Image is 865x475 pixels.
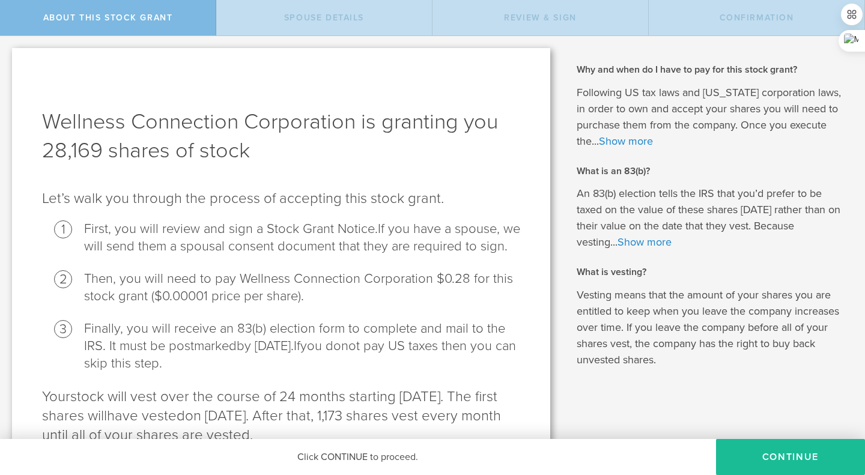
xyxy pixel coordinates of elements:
a: Show more [599,135,653,148]
span: Spouse Details [284,13,364,23]
h2: Why and when do I have to pay for this stock grant? [577,63,847,76]
span: About this stock grant [43,13,173,23]
span: Your [42,388,70,405]
a: Show more [618,235,672,249]
span: Confirmation [720,13,794,23]
h2: What is vesting? [577,265,847,279]
button: CONTINUE [716,439,865,475]
li: Finally, you will receive an 83(b) election form to complete and mail to the IRS . It must be pos... [84,320,520,372]
p: stock will vest over the course of 24 months starting [DATE]. The first shares will on [DATE]. Af... [42,387,520,445]
span: by [DATE]. [237,338,294,354]
span: have vested [107,407,185,425]
h2: What is an 83(b)? [577,165,847,178]
p: An 83(b) election tells the IRS that you’d prefer to be taxed on the value of these shares [DATE]... [577,186,847,250]
li: First, you will review and sign a Stock Grant Notice. [84,220,520,255]
span: you do [300,338,341,354]
h1: Wellness Connection Corporation is granting you 28,169 shares of stock [42,107,520,165]
p: Following US tax laws and [US_STATE] corporation laws, in order to own and accept your shares you... [577,85,847,150]
li: Then, you will need to pay Wellness Connection Corporation $0.28 for this stock grant ($0.00001 p... [84,270,520,305]
span: Review & Sign [504,13,577,23]
p: Vesting means that the amount of your shares you are entitled to keep when you leave the company ... [577,287,847,368]
p: Let’s walk you through the process of accepting this stock grant . [42,189,520,208]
